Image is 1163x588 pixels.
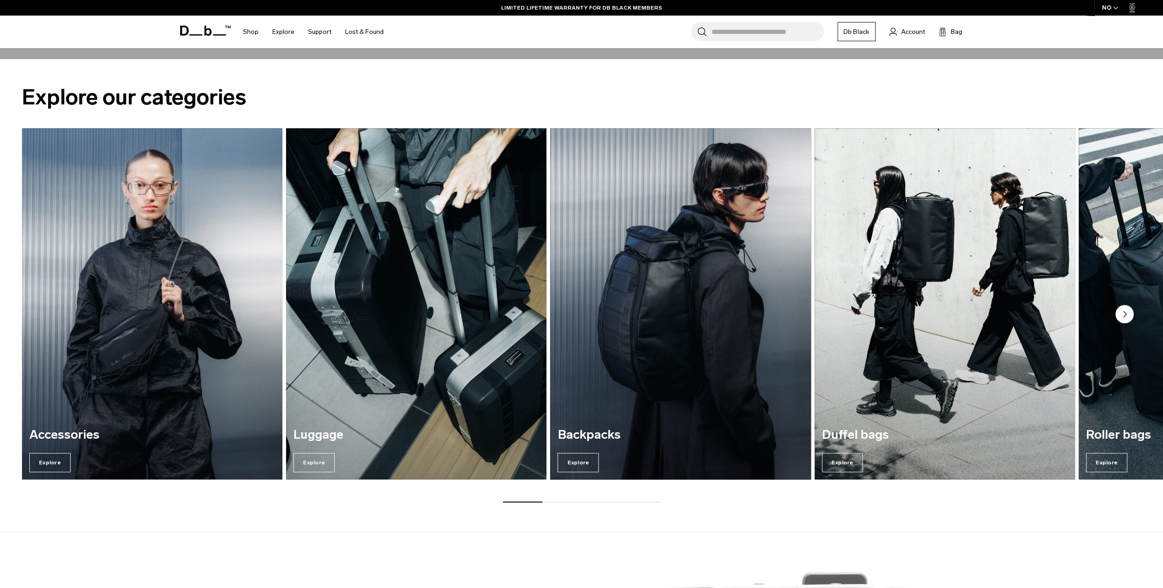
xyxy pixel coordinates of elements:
[939,26,962,37] button: Bag
[815,128,1075,479] div: 4 / 7
[822,453,863,472] span: Explore
[822,428,1068,442] h3: Duffel bags
[901,27,925,37] span: Account
[286,128,546,479] a: Luggage Explore
[293,453,335,472] span: Explore
[286,128,546,479] div: 2 / 7
[1086,453,1127,472] span: Explore
[22,128,282,479] div: 1 / 7
[557,428,803,442] h3: Backpacks
[557,453,599,472] span: Explore
[951,27,962,37] span: Bag
[550,128,810,479] a: Backpacks Explore
[345,16,384,48] a: Lost & Found
[243,16,259,48] a: Shop
[236,16,391,48] nav: Main Navigation
[22,81,1141,114] h2: Explore our categories
[501,4,662,12] a: LIMITED LIFETIME WARRANTY FOR DB BLACK MEMBERS
[22,128,282,479] a: Accessories Explore
[889,26,925,37] a: Account
[29,453,71,472] span: Explore
[1115,305,1134,325] button: Next slide
[308,16,331,48] a: Support
[838,22,876,41] a: Db Black
[29,428,275,442] h3: Accessories
[293,428,539,442] h3: Luggage
[815,128,1075,479] a: Duffel bags Explore
[272,16,294,48] a: Explore
[550,128,810,479] div: 3 / 7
